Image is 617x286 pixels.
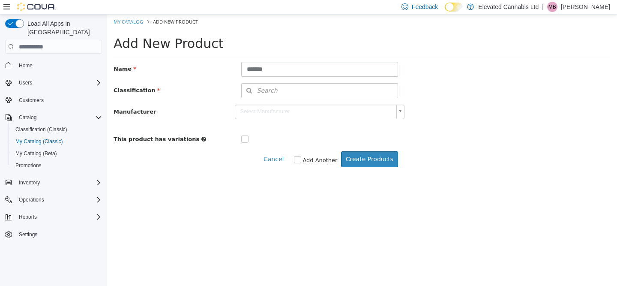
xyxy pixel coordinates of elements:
[156,137,181,153] button: Cancel
[2,228,105,241] button: Settings
[19,231,37,238] span: Settings
[478,2,539,12] p: Elevated Cannabis Ltd
[548,2,556,12] span: MB
[46,4,91,11] span: Add New Product
[17,3,56,11] img: Cova
[15,126,67,133] span: Classification (Classic)
[9,135,105,148] button: My Catalog (Classic)
[2,194,105,206] button: Operations
[15,150,57,157] span: My Catalog (Beta)
[445,3,463,12] input: Dark Mode
[6,4,36,11] a: My Catalog
[9,148,105,160] button: My Catalog (Beta)
[19,62,33,69] span: Home
[128,91,286,104] span: Select Manufacturer
[19,79,32,86] span: Users
[15,60,102,70] span: Home
[2,177,105,189] button: Inventory
[19,214,37,220] span: Reports
[15,195,102,205] span: Operations
[15,178,43,188] button: Inventory
[9,160,105,172] button: Promotions
[128,90,298,105] a: Select Manufacturer
[12,124,71,135] a: Classification (Classic)
[15,178,102,188] span: Inventory
[135,72,171,81] span: Search
[15,162,42,169] span: Promotions
[19,179,40,186] span: Inventory
[12,160,45,171] a: Promotions
[15,95,102,105] span: Customers
[15,112,102,123] span: Catalog
[15,229,102,240] span: Settings
[5,55,102,263] nav: Complex example
[12,148,102,159] span: My Catalog (Beta)
[6,22,117,37] span: Add New Product
[19,114,36,121] span: Catalog
[2,77,105,89] button: Users
[15,78,36,88] button: Users
[24,19,102,36] span: Load All Apps in [GEOGRAPHIC_DATA]
[134,69,291,84] button: Search
[15,60,36,71] a: Home
[6,73,53,79] span: Classification
[12,124,102,135] span: Classification (Classic)
[561,2,610,12] p: [PERSON_NAME]
[2,59,105,71] button: Home
[234,137,291,153] button: Create Products
[9,123,105,135] button: Classification (Classic)
[2,94,105,106] button: Customers
[12,136,66,147] a: My Catalog (Classic)
[547,2,557,12] div: Matthew Bolton
[12,136,102,147] span: My Catalog (Classic)
[15,229,41,240] a: Settings
[15,78,102,88] span: Users
[6,122,92,128] span: This product has variations
[542,2,544,12] p: |
[6,51,29,58] span: Name
[6,94,49,101] span: Manufacturer
[15,112,40,123] button: Catalog
[195,142,230,151] label: Add Another
[2,211,105,223] button: Reports
[15,212,40,222] button: Reports
[2,111,105,123] button: Catalog
[19,196,44,203] span: Operations
[19,97,44,104] span: Customers
[15,95,47,105] a: Customers
[412,3,438,11] span: Feedback
[12,160,102,171] span: Promotions
[15,138,63,145] span: My Catalog (Classic)
[12,148,60,159] a: My Catalog (Beta)
[15,195,48,205] button: Operations
[15,212,102,222] span: Reports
